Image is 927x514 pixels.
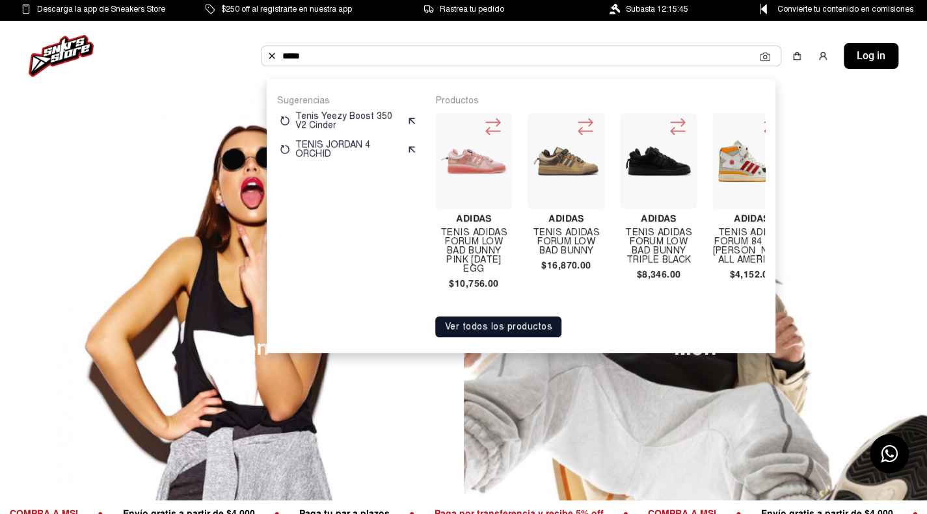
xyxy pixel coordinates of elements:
p: Tenis Yeezy Boost 350 V2 Cinder [295,112,401,130]
img: restart.svg [280,116,290,126]
img: suggest.svg [407,116,417,126]
img: Tenis Adidas Forum Low Bad Bunny [533,128,599,194]
img: user [818,51,828,61]
p: Sugerencias [277,95,420,107]
span: Women [195,338,269,359]
img: suggest.svg [407,144,417,155]
p: TENIS JORDAN 4 ORCHID [295,140,401,159]
h4: Adidas [528,214,604,223]
img: Tenis Adidas Forum Low Bad Bunny Triple Black [625,128,692,194]
h4: $4,152.00 [712,270,790,279]
span: Men [674,338,716,359]
span: Rastrea tu pedido [440,2,504,16]
h4: Adidas [435,214,512,223]
button: Ver todos los productos [435,316,561,337]
h4: $16,870.00 [528,261,604,270]
span: Descarga la app de Sneakers Store [37,2,165,16]
h4: Tenis Adidas Forum Low Bad Bunny Pink [DATE] Egg [435,228,512,274]
img: Tenis Adidas Forum 84 High Eric Emanuel Mcdonalds All American [718,140,785,183]
h4: $10,756.00 [435,279,512,288]
img: shopping [792,51,802,61]
h4: Tenis Adidas Forum Low Bad Bunny [528,228,604,255]
h4: Tenis Adidas Forum 84 High [PERSON_NAME] All American [712,228,790,264]
img: Control Point Icon [755,4,772,14]
span: Convierte tu contenido en comisiones [777,2,913,16]
h4: Adidas [620,214,697,223]
h4: Tenis Adidas Forum Low Bad Bunny Triple Black [620,228,697,264]
img: Cámara [760,51,770,62]
img: restart.svg [280,144,290,155]
h4: Adidas [712,214,790,223]
img: Buscar [267,51,277,61]
span: Subasta 12:15:45 [626,2,688,16]
h4: $8,346.00 [620,270,697,279]
img: logo [29,35,94,77]
span: Log in [857,48,885,64]
img: Tenis Adidas Forum Low Bad Bunny Pink Easter Egg [440,128,507,194]
p: Productos [435,95,765,107]
span: $250 off al registrarte en nuestra app [221,2,352,16]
